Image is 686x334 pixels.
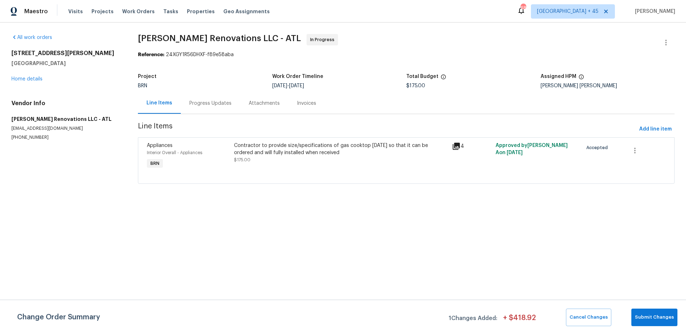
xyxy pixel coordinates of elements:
[138,34,301,43] span: [PERSON_NAME] Renovations LLC - ATL
[234,158,250,162] span: $175.00
[163,9,178,14] span: Tasks
[441,74,446,83] span: The total cost of line items that have been proposed by Opendoor. This sum includes line items th...
[147,143,173,148] span: Appliances
[578,74,584,83] span: The hpm assigned to this work order.
[234,142,448,156] div: Contractor to provide size/specifications of gas cooktop [DATE] so that it can be ordered and wil...
[187,8,215,15] span: Properties
[11,126,121,132] p: [EMAIL_ADDRESS][DOMAIN_NAME]
[310,36,337,43] span: In Progress
[11,35,52,40] a: All work orders
[297,100,316,107] div: Invoices
[138,74,156,79] h5: Project
[586,144,611,151] span: Accepted
[272,83,287,88] span: [DATE]
[639,125,672,134] span: Add line item
[521,4,526,11] div: 686
[11,77,43,82] a: Home details
[68,8,83,15] span: Visits
[11,100,121,107] h4: Vendor Info
[272,74,323,79] h5: Work Order Timeline
[11,134,121,141] p: [PHONE_NUMBER]
[541,74,576,79] h5: Assigned HPM
[138,83,147,88] span: BRN
[272,83,304,88] span: -
[138,52,164,57] b: Reference:
[632,8,675,15] span: [PERSON_NAME]
[11,60,121,67] h5: [GEOGRAPHIC_DATA]
[496,143,568,155] span: Approved by [PERSON_NAME] A on
[507,150,523,155] span: [DATE]
[91,8,114,15] span: Projects
[249,100,280,107] div: Attachments
[406,83,425,88] span: $175.00
[138,123,636,136] span: Line Items
[11,50,121,57] h2: [STREET_ADDRESS][PERSON_NAME]
[148,160,162,167] span: BRN
[138,51,675,58] div: 24XGY1R56DHXF-f89e58aba
[189,100,232,107] div: Progress Updates
[146,99,172,107] div: Line Items
[636,123,675,136] button: Add line item
[24,8,48,15] span: Maestro
[452,142,491,151] div: 4
[11,116,121,123] h5: [PERSON_NAME] Renovations LLC - ATL
[147,151,202,155] span: Interior Overall - Appliances
[289,83,304,88] span: [DATE]
[541,83,675,88] div: [PERSON_NAME] [PERSON_NAME]
[122,8,155,15] span: Work Orders
[406,74,438,79] h5: Total Budget
[537,8,598,15] span: [GEOGRAPHIC_DATA] + 45
[223,8,270,15] span: Geo Assignments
